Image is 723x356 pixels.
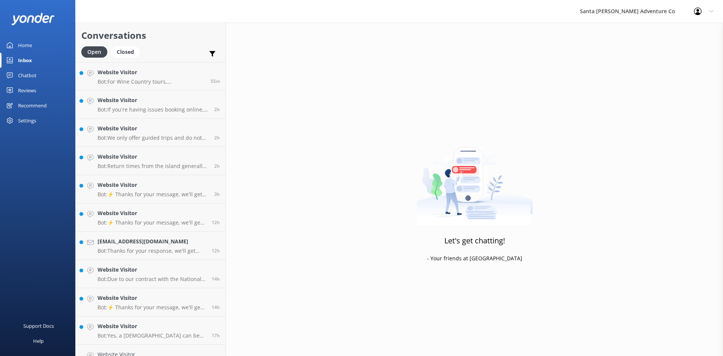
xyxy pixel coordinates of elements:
[76,90,226,119] a: Website VisitorBot:If you're having issues booking online, please contact the Santa [PERSON_NAME]...
[76,119,226,147] a: Website VisitorBot:We only offer guided trips and do not rent equipment, including kayaks.2h
[76,62,226,90] a: Website VisitorBot:For Wine Country tours, complimentary transport is provided from [GEOGRAPHIC_D...
[18,98,47,113] div: Recommend
[98,163,209,170] p: Bot: Return times from the island generally vary by day. In the fall, the ferry typically departs...
[98,78,205,85] p: Bot: For Wine Country tours, complimentary transport is provided from [GEOGRAPHIC_DATA][PERSON_NA...
[98,124,209,133] h4: Website Visitor
[111,46,140,58] div: Closed
[98,153,209,161] h4: Website Visitor
[81,47,111,56] a: Open
[76,288,226,316] a: Website VisitorBot:⚡ Thanks for your message, we'll get back to you as soon as we can. You're als...
[98,332,206,339] p: Bot: Yes, a [DEMOGRAPHIC_DATA] can be unaccompanied on a kayak tour. However, a parent or guardia...
[214,106,220,113] span: Sep 15 2025 07:33am (UTC -07:00) America/Tijuana
[18,53,32,68] div: Inbox
[76,203,226,232] a: Website VisitorBot:⚡ Thanks for your message, we'll get back to you as soon as we can. You're als...
[212,276,220,282] span: Sep 14 2025 07:52pm (UTC -07:00) America/Tijuana
[214,163,220,169] span: Sep 15 2025 07:23am (UTC -07:00) America/Tijuana
[98,191,209,198] p: Bot: ⚡ Thanks for your message, we'll get back to you as soon as we can. You're also welcome to k...
[98,294,206,302] h4: Website Visitor
[23,318,54,333] div: Support Docs
[18,113,36,128] div: Settings
[98,237,206,246] h4: [EMAIL_ADDRESS][DOMAIN_NAME]
[111,47,143,56] a: Closed
[18,83,36,98] div: Reviews
[76,260,226,288] a: Website VisitorBot:Due to our contract with the National Park Service, we are unable to sell ferr...
[98,266,206,274] h4: Website Visitor
[98,134,209,141] p: Bot: We only offer guided trips and do not rent equipment, including kayaks.
[98,276,206,283] p: Bot: Due to our contract with the National Park Service, we are unable to sell ferry tickets to p...
[98,219,206,226] p: Bot: ⚡ Thanks for your message, we'll get back to you as soon as we can. You're also welcome to k...
[33,333,44,348] div: Help
[427,254,522,263] p: - Your friends at [GEOGRAPHIC_DATA]
[98,106,209,113] p: Bot: If you're having issues booking online, please contact the Santa [PERSON_NAME] Adventure Co....
[76,316,226,345] a: Website VisitorBot:Yes, a [DEMOGRAPHIC_DATA] can be unaccompanied on a kayak tour. However, a par...
[76,232,226,260] a: [EMAIL_ADDRESS][DOMAIN_NAME]Bot:Thanks for your response, we'll get back to you as soon as we can...
[98,209,206,217] h4: Website Visitor
[212,332,220,339] span: Sep 14 2025 04:28pm (UTC -07:00) America/Tijuana
[76,147,226,175] a: Website VisitorBot:Return times from the island generally vary by day. In the fall, the ferry typ...
[210,78,220,84] span: Sep 15 2025 08:58am (UTC -07:00) America/Tijuana
[98,96,209,104] h4: Website Visitor
[98,248,206,254] p: Bot: Thanks for your response, we'll get back to you as soon as we can during opening hours.
[18,38,32,53] div: Home
[212,219,220,226] span: Sep 14 2025 09:47pm (UTC -07:00) America/Tijuana
[212,248,220,254] span: Sep 14 2025 09:42pm (UTC -07:00) America/Tijuana
[214,191,220,197] span: Sep 15 2025 06:36am (UTC -07:00) America/Tijuana
[98,181,209,189] h4: Website Visitor
[81,46,107,58] div: Open
[444,235,505,247] h3: Let's get chatting!
[416,131,533,225] img: artwork of a man stealing a conversation from at giant smartphone
[98,304,206,311] p: Bot: ⚡ Thanks for your message, we'll get back to you as soon as we can. You're also welcome to k...
[212,304,220,310] span: Sep 14 2025 06:53pm (UTC -07:00) America/Tijuana
[98,322,206,330] h4: Website Visitor
[214,134,220,141] span: Sep 15 2025 07:25am (UTC -07:00) America/Tijuana
[98,68,205,76] h4: Website Visitor
[76,175,226,203] a: Website VisitorBot:⚡ Thanks for your message, we'll get back to you as soon as we can. You're als...
[81,28,220,43] h2: Conversations
[11,13,55,25] img: yonder-white-logo.png
[18,68,37,83] div: Chatbot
